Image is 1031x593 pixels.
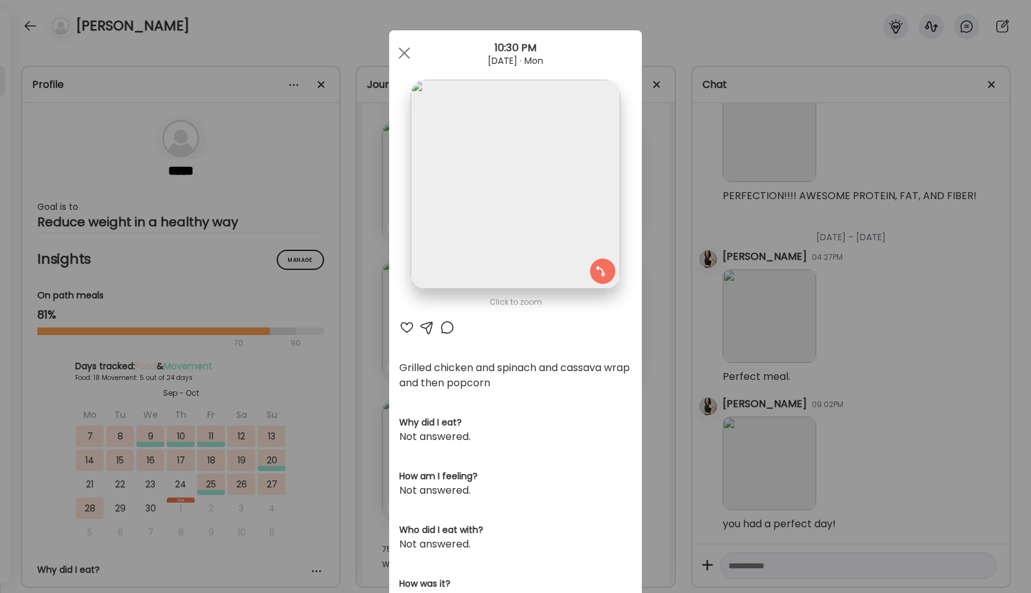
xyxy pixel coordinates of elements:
[399,483,632,498] div: Not answered.
[411,80,620,289] img: images%2F8D4NB6x7KXgYlHneBphRsrTiv8F3%2FR1hQBwWDh5mKXZGYIPRH%2FFBzhHyT0k6B8xg3kBsOw_1080
[389,56,642,66] div: [DATE] · Mon
[399,360,632,391] div: Grilled chicken and spinach and cassava wrap and then popcorn
[399,295,632,310] div: Click to zoom
[399,523,632,537] h3: Who did I eat with?
[399,429,632,444] div: Not answered.
[399,416,632,429] h3: Why did I eat?
[399,537,632,552] div: Not answered.
[389,40,642,56] div: 10:30 PM
[399,470,632,483] h3: How am I feeling?
[399,577,632,590] h3: How was it?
